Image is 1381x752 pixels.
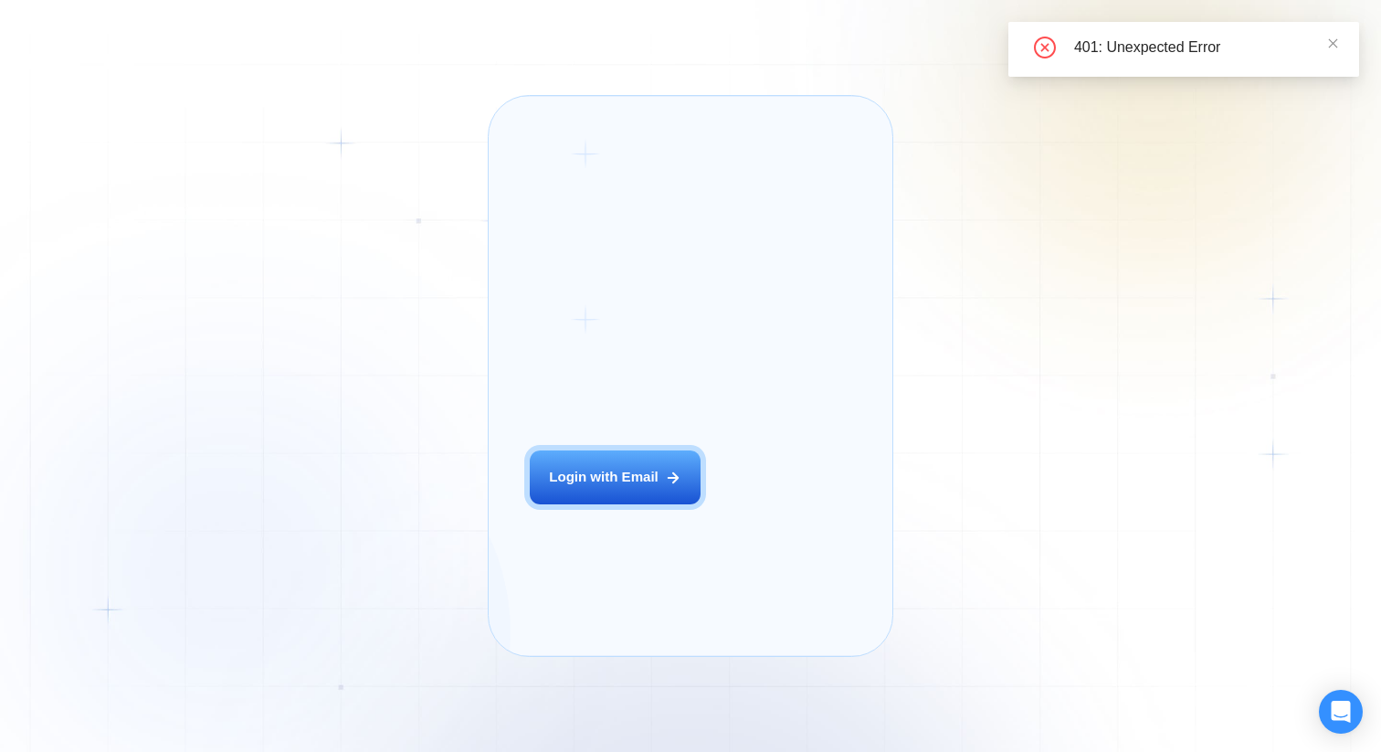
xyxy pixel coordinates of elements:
div: Open Intercom Messenger [1319,690,1363,734]
div: 401: Unexpected Error [1074,37,1337,58]
div: Login with Email [549,468,659,487]
span: close-circle [1034,37,1056,58]
button: Login with Email [530,450,701,504]
span: close [1327,37,1339,49]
